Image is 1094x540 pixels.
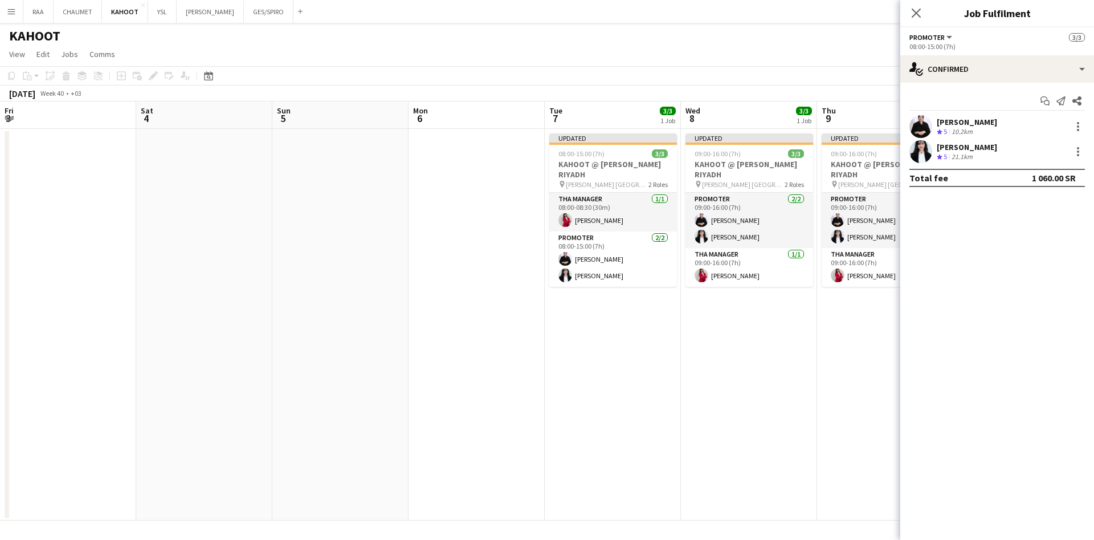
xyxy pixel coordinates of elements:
span: 7 [548,112,562,125]
span: 2 Roles [648,180,668,189]
span: 3/3 [788,149,804,158]
button: CHAUMET [54,1,102,23]
span: Wed [685,105,700,116]
span: 5 [944,127,947,136]
div: Updated [685,133,813,143]
span: 3/3 [796,107,812,115]
span: 9 [820,112,836,125]
a: Jobs [56,47,83,62]
a: Edit [32,47,54,62]
button: [PERSON_NAME] [177,1,244,23]
span: Comms [89,49,115,59]
span: 3 [3,112,14,125]
div: [PERSON_NAME] [937,142,997,152]
span: 8 [684,112,700,125]
button: Promoter [909,33,954,42]
div: 1 Job [660,116,675,125]
span: Jobs [61,49,78,59]
button: GES/SPIRO [244,1,293,23]
a: View [5,47,30,62]
span: 6 [411,112,428,125]
button: YSL [148,1,177,23]
h3: KAHOOT @ [PERSON_NAME] RIYADH [549,159,677,180]
span: [PERSON_NAME] [GEOGRAPHIC_DATA] [838,180,921,189]
div: Updated [549,133,677,143]
span: 4 [139,112,153,125]
h1: KAHOOT [9,27,60,44]
span: Thu [822,105,836,116]
span: 08:00-15:00 (7h) [558,149,605,158]
span: 3/3 [660,107,676,115]
span: 3/3 [1069,33,1085,42]
span: 09:00-16:00 (7h) [695,149,741,158]
div: +03 [71,89,81,98]
div: Total fee [909,172,948,184]
a: Comms [85,47,120,62]
span: 3/3 [652,149,668,158]
span: Week 40 [38,89,66,98]
h3: KAHOOT @ [PERSON_NAME] RIYADH [685,159,813,180]
span: 5 [275,112,291,125]
div: 21.1km [949,152,975,162]
span: 2 Roles [785,180,804,189]
app-job-card: Updated09:00-16:00 (7h)3/3KAHOOT @ [PERSON_NAME] RIYADH [PERSON_NAME] [GEOGRAPHIC_DATA]2 RolesPro... [822,133,949,287]
div: Confirmed [900,55,1094,83]
span: Sun [277,105,291,116]
div: 10.2km [949,127,975,137]
app-card-role: THA Manager1/109:00-16:00 (7h)[PERSON_NAME] [822,248,949,287]
button: KAHOOT [102,1,148,23]
span: Promoter [909,33,945,42]
button: RAA [23,1,54,23]
span: 5 [944,152,947,161]
app-card-role: Promoter2/209:00-16:00 (7h)[PERSON_NAME][PERSON_NAME] [822,193,949,248]
div: 1 Job [797,116,811,125]
div: [DATE] [9,88,35,99]
div: 1 060.00 SR [1032,172,1076,184]
div: [PERSON_NAME] [937,117,997,127]
app-job-card: Updated08:00-15:00 (7h)3/3KAHOOT @ [PERSON_NAME] RIYADH [PERSON_NAME] [GEOGRAPHIC_DATA]2 RolesTHA... [549,133,677,287]
app-card-role: Promoter2/208:00-15:00 (7h)[PERSON_NAME][PERSON_NAME] [549,232,677,287]
span: Mon [413,105,428,116]
span: Sat [141,105,153,116]
app-job-card: Updated09:00-16:00 (7h)3/3KAHOOT @ [PERSON_NAME] RIYADH [PERSON_NAME] [GEOGRAPHIC_DATA]2 RolesPro... [685,133,813,287]
app-card-role: Promoter2/209:00-16:00 (7h)[PERSON_NAME][PERSON_NAME] [685,193,813,248]
h3: KAHOOT @ [PERSON_NAME] RIYADH [822,159,949,180]
h3: Job Fulfilment [900,6,1094,21]
span: Fri [5,105,14,116]
span: [PERSON_NAME] [GEOGRAPHIC_DATA] [702,180,785,189]
span: 09:00-16:00 (7h) [831,149,877,158]
span: [PERSON_NAME] [GEOGRAPHIC_DATA] [566,180,648,189]
span: Tue [549,105,562,116]
app-card-role: THA Manager1/109:00-16:00 (7h)[PERSON_NAME] [685,248,813,287]
span: Edit [36,49,50,59]
app-card-role: THA Manager1/108:00-08:30 (30m)[PERSON_NAME] [549,193,677,232]
span: View [9,49,25,59]
div: 08:00-15:00 (7h) [909,42,1085,51]
div: Updated [822,133,949,143]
